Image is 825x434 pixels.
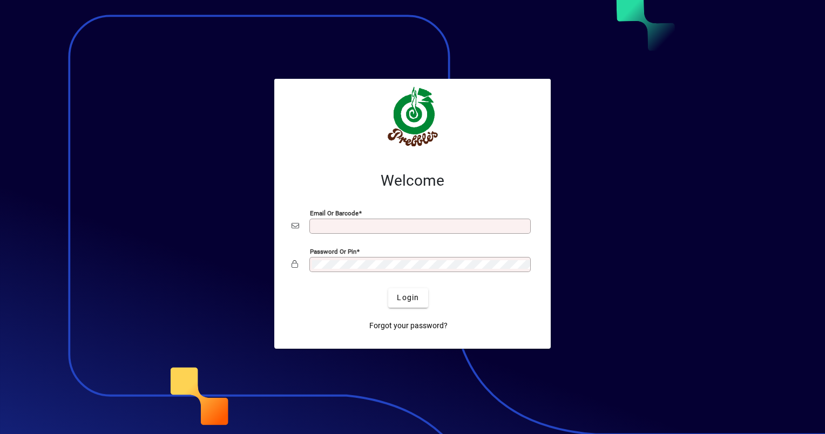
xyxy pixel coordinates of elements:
[369,320,448,331] span: Forgot your password?
[388,288,428,308] button: Login
[292,172,533,190] h2: Welcome
[310,209,359,216] mat-label: Email or Barcode
[365,316,452,336] a: Forgot your password?
[310,247,356,255] mat-label: Password or Pin
[397,292,419,303] span: Login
